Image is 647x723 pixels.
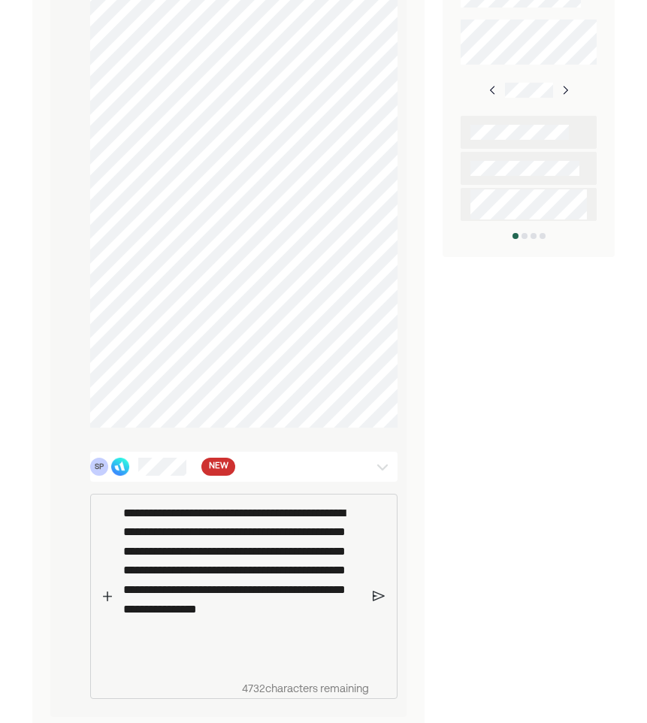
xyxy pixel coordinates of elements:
img: right-arrow [487,84,499,96]
div: SP [90,458,108,476]
img: right-arrow [559,84,571,96]
span: NEW [209,459,228,474]
div: 4732 characters remaining [116,681,368,697]
div: Rich Text Editor. Editing area: main [116,495,368,676]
